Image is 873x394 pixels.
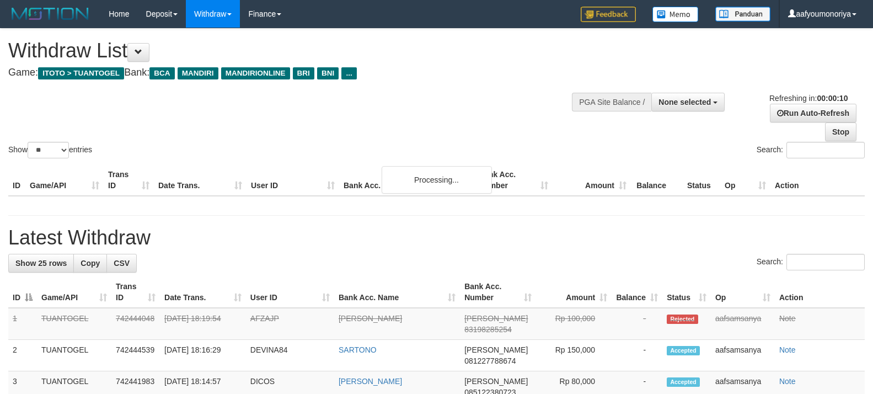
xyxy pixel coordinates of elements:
strong: 00:00:10 [817,94,848,103]
a: Stop [825,123,856,141]
th: Action [775,276,865,308]
a: CSV [106,254,137,273]
td: aafsamsanya [711,308,775,340]
span: BNI [317,67,339,79]
th: Bank Acc. Number [474,164,553,196]
a: [PERSON_NAME] [339,377,402,386]
th: ID [8,164,25,196]
button: None selected [651,93,725,111]
span: Copy [81,259,100,268]
td: - [612,308,662,340]
th: Amount [553,164,631,196]
span: Accepted [667,377,700,387]
th: Bank Acc. Name: activate to sort column ascending [334,276,460,308]
a: Note [779,314,796,323]
span: [PERSON_NAME] [464,345,528,354]
td: 2 [8,340,37,371]
span: ... [341,67,356,79]
td: [DATE] 18:19:54 [160,308,246,340]
th: Status [683,164,720,196]
td: - [612,340,662,371]
span: ITOTO > TUANTOGEL [38,67,124,79]
th: User ID [247,164,339,196]
th: Balance: activate to sort column ascending [612,276,662,308]
td: TUANTOGEL [37,308,111,340]
span: CSV [114,259,130,268]
td: DEVINA84 [246,340,334,371]
input: Search: [786,142,865,158]
label: Search: [757,254,865,270]
span: [PERSON_NAME] [464,377,528,386]
th: ID: activate to sort column descending [8,276,37,308]
th: User ID: activate to sort column ascending [246,276,334,308]
td: 742444539 [111,340,160,371]
input: Search: [786,254,865,270]
a: SARTONO [339,345,377,354]
th: Amount: activate to sort column ascending [536,276,612,308]
a: Note [779,345,796,354]
th: Balance [631,164,683,196]
span: Show 25 rows [15,259,67,268]
span: BCA [149,67,174,79]
a: Run Auto-Refresh [770,104,856,123]
span: Accepted [667,346,700,355]
th: Game/API: activate to sort column ascending [37,276,111,308]
td: 1 [8,308,37,340]
img: panduan.png [715,7,770,22]
span: None selected [658,98,711,107]
span: MANDIRIONLINE [221,67,290,79]
label: Search: [757,142,865,158]
span: Refreshing in: [769,94,848,103]
select: Showentries [28,142,69,158]
span: Copy 83198285254 to clipboard [464,325,512,334]
td: 742444048 [111,308,160,340]
th: Trans ID: activate to sort column ascending [111,276,160,308]
td: [DATE] 18:16:29 [160,340,246,371]
a: [PERSON_NAME] [339,314,402,323]
div: Processing... [382,166,492,194]
img: Button%20Memo.svg [652,7,699,22]
td: aafsamsanya [711,340,775,371]
a: Show 25 rows [8,254,74,273]
h1: Withdraw List [8,40,571,62]
th: Date Trans.: activate to sort column ascending [160,276,246,308]
th: Game/API [25,164,104,196]
span: Rejected [667,315,698,324]
th: Date Trans. [154,164,247,196]
th: Trans ID [104,164,154,196]
img: Feedback.jpg [581,7,636,22]
span: BRI [293,67,314,79]
a: Copy [73,254,107,273]
h4: Game: Bank: [8,67,571,78]
th: Op: activate to sort column ascending [711,276,775,308]
th: Action [770,164,865,196]
label: Show entries [8,142,92,158]
span: [PERSON_NAME] [464,314,528,323]
td: Rp 150,000 [536,340,612,371]
th: Bank Acc. Name [339,164,474,196]
td: AFZAJP [246,308,334,340]
th: Status: activate to sort column ascending [662,276,711,308]
th: Bank Acc. Number: activate to sort column ascending [460,276,536,308]
th: Op [720,164,770,196]
td: TUANTOGEL [37,340,111,371]
div: PGA Site Balance / [572,93,651,111]
a: Note [779,377,796,386]
td: Rp 100,000 [536,308,612,340]
img: MOTION_logo.png [8,6,92,22]
span: Copy 081227788674 to clipboard [464,356,516,365]
span: MANDIRI [178,67,218,79]
h1: Latest Withdraw [8,227,865,249]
